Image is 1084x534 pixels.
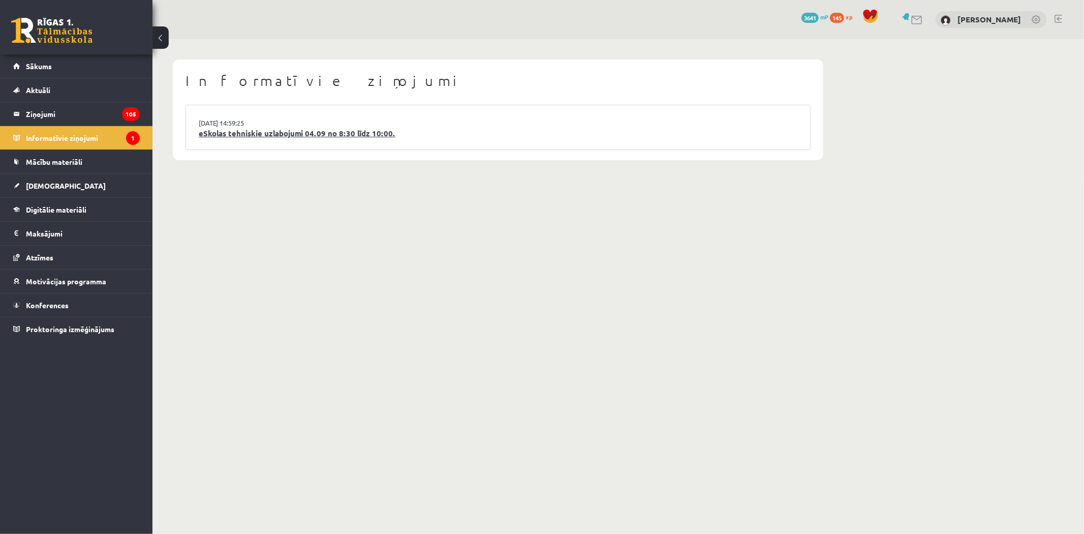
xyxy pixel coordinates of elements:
[26,157,82,166] span: Mācību materiāli
[13,246,140,269] a: Atzīmes
[26,222,140,245] legend: Maksājumi
[941,15,951,25] img: Kārlis Bergs
[185,72,811,90] h1: Informatīvie ziņojumi
[13,102,140,126] a: Ziņojumi105
[830,13,857,21] a: 145 xp
[26,85,50,95] span: Aktuāli
[26,324,114,334] span: Proktoringa izmēģinājums
[26,277,106,286] span: Motivācijas programma
[13,270,140,293] a: Motivācijas programma
[26,253,53,262] span: Atzīmes
[26,62,52,71] span: Sākums
[13,293,140,317] a: Konferences
[13,198,140,221] a: Digitālie materiāli
[26,181,106,190] span: [DEMOGRAPHIC_DATA]
[126,131,140,145] i: 1
[11,18,92,43] a: Rīgas 1. Tālmācības vidusskola
[13,317,140,341] a: Proktoringa izmēģinājums
[957,14,1021,24] a: [PERSON_NAME]
[801,13,819,23] span: 3641
[801,13,828,21] a: 3641 mP
[820,13,828,21] span: mP
[13,222,140,245] a: Maksājumi
[13,174,140,197] a: [DEMOGRAPHIC_DATA]
[122,107,140,121] i: 105
[26,126,140,150] legend: Informatīvie ziņojumi
[13,78,140,102] a: Aktuāli
[13,126,140,150] a: Informatīvie ziņojumi1
[846,13,852,21] span: xp
[26,102,140,126] legend: Ziņojumi
[199,128,797,139] a: eSkolas tehniskie uzlabojumi 04.09 no 8:30 līdz 10:00.
[13,150,140,173] a: Mācību materiāli
[26,205,86,214] span: Digitālie materiāli
[830,13,844,23] span: 145
[13,54,140,78] a: Sākums
[199,118,275,128] a: [DATE] 14:59:25
[26,301,69,310] span: Konferences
